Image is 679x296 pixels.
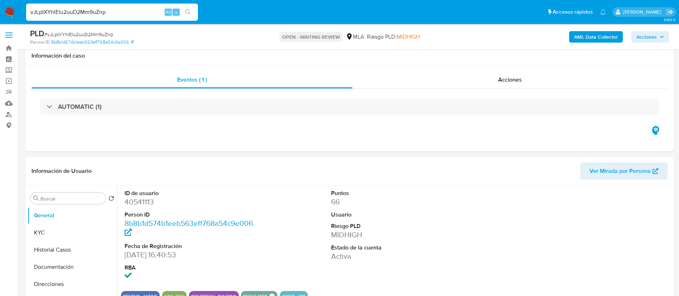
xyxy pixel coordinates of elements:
[331,211,462,219] dt: Usuario
[30,39,50,45] b: Person ID
[180,7,195,17] button: search-icon
[177,76,207,84] span: Eventos ( 1 )
[346,33,364,41] div: MLA
[28,224,117,241] button: KYC
[125,197,255,207] dd: 40541113
[26,8,198,17] input: Buscar usuario o caso...
[125,250,255,260] dd: [DATE] 16:40:53
[31,168,92,175] h1: Información de Usuario
[28,258,117,276] button: Documentación
[40,195,103,202] input: Buscar
[33,195,39,201] button: Buscar
[165,9,171,15] span: Alt
[367,33,420,41] span: Riesgo PLD:
[125,189,255,197] dt: ID de usuario
[44,31,113,38] span: # vJLpIXYhlElu2uuD2Mm9uZnp
[58,103,102,111] h3: AUTOMATIC (1)
[331,251,462,261] dd: Activa
[125,218,253,238] a: 8b8b1d574b1eeb563eff768a54c9e006
[636,31,657,43] span: Acciones
[331,222,462,230] dt: Riesgo PLD
[590,162,651,180] span: Ver Mirada por Persona
[569,31,623,43] button: AML Data Collector
[28,207,117,224] button: General
[175,9,177,15] span: s
[574,31,618,43] b: AML Data Collector
[331,230,462,240] dd: MIDHIGH
[331,244,462,252] dt: Estado de la cuenta
[279,32,343,42] p: OPEN - WAITING REVIEW
[51,39,134,45] a: 8b8b1d574b1eeb563eff768a54c9e006
[331,197,462,207] dd: 66
[397,33,420,41] span: MIDHIGH
[125,242,255,250] dt: Fecha de Registración
[108,195,114,203] button: Volver al orden por defecto
[125,264,255,272] dt: RBA
[666,8,674,16] a: Salir
[28,241,117,258] button: Historial Casos
[498,76,522,84] span: Acciones
[40,98,659,115] div: AUTOMATIC (1)
[125,211,255,219] dt: Person ID
[553,8,593,16] span: Accesos rápidos
[331,189,462,197] dt: Puntos
[631,31,669,43] button: Acciones
[30,28,44,39] b: PLD
[28,276,117,293] button: Direcciones
[623,9,664,15] p: maria.acosta@mercadolibre.com
[600,9,606,15] a: Notificaciones
[31,52,668,59] h1: Información del caso
[580,162,668,180] button: Ver Mirada por Persona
